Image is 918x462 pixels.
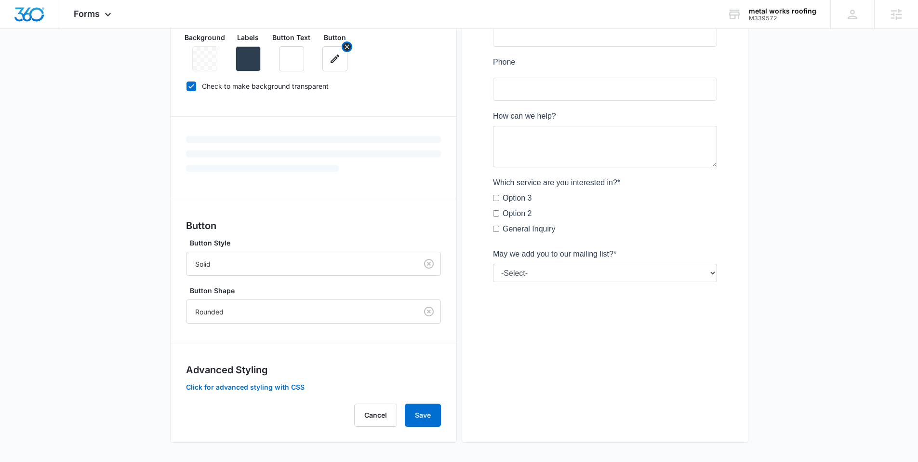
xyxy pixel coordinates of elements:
[186,363,441,377] h3: Advanced Styling
[74,9,100,19] span: Forms
[186,81,441,91] label: Check to make background transparent
[186,384,305,391] button: Click for advanced styling with CSS
[421,304,437,319] button: Clear
[236,46,261,71] button: Remove
[405,404,441,427] button: Save
[6,357,30,366] span: Submit
[10,244,39,256] label: Option 3
[322,46,347,71] button: Remove
[354,404,397,427] button: Cancel
[10,259,39,271] label: Option 2
[749,7,816,15] div: account name
[186,218,441,233] h3: Button
[190,238,445,248] label: Button Style
[185,32,225,42] p: Background
[237,32,259,42] p: Labels
[749,15,816,22] div: account id
[10,275,62,286] label: General Inquiry
[421,256,437,272] button: Clear
[190,285,445,296] label: Button Shape
[324,32,346,42] p: Button
[279,46,304,71] button: Remove
[272,32,310,42] p: Button Text
[342,41,352,52] button: Remove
